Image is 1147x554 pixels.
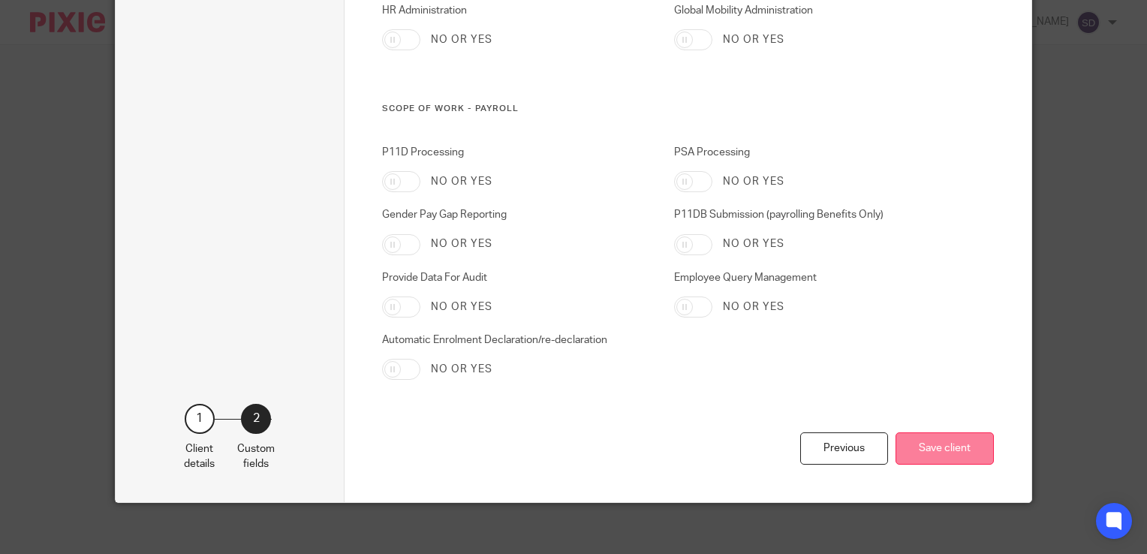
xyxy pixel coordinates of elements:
[382,103,943,115] h3: Scope of work - Payroll
[185,404,215,434] div: 1
[382,207,651,222] label: Gender Pay Gap Reporting
[382,145,651,160] label: P11D Processing
[382,3,651,18] label: HR Administration
[241,404,271,434] div: 2
[800,432,888,465] div: Previous
[723,32,784,47] label: No or yes
[674,145,943,160] label: PSA Processing
[431,174,492,189] label: No or yes
[237,441,275,472] p: Custom fields
[431,362,492,377] label: No or yes
[723,174,784,189] label: No or yes
[896,432,994,465] button: Save client
[674,270,943,285] label: Employee Query Management
[723,300,784,315] label: No or yes
[382,270,651,285] label: Provide Data For Audit
[723,236,784,251] label: No or yes
[431,236,492,251] label: No or yes
[431,32,492,47] label: No or yes
[674,3,943,18] label: Global Mobility Administration
[674,207,943,222] label: P11DB Submission (payrolling Benefits Only)
[184,441,215,472] p: Client details
[431,300,492,315] label: No or yes
[382,333,651,348] label: Automatic Enrolment Declaration/re-declaration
